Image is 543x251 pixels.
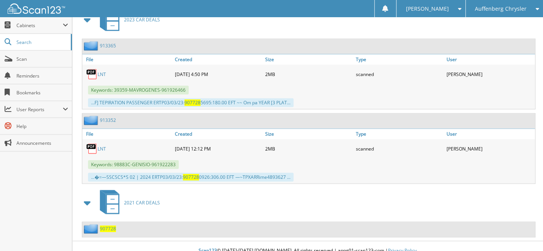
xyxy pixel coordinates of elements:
span: Scan [16,56,68,62]
img: folder2.png [84,224,100,233]
a: Size [263,129,354,139]
img: scan123-logo-white.svg [8,3,65,14]
span: User Reports [16,106,63,113]
div: [PERSON_NAME] [444,66,535,82]
a: Type [354,54,445,65]
a: Created [173,54,264,65]
a: 913352 [100,117,116,123]
span: 907728 [184,99,201,106]
img: folder2.png [84,115,100,125]
a: 2021 CAR DEALS [95,188,160,218]
img: PDF.png [86,68,98,80]
a: File [82,54,173,65]
div: [DATE] 4:50 PM [173,66,264,82]
a: Size [263,54,354,65]
a: 2023 CAR DEALS [95,5,160,35]
a: LNT [98,71,106,78]
span: Search [16,39,67,45]
span: 2021 CAR DEALS [124,199,160,206]
a: User [444,129,535,139]
span: [PERSON_NAME] [406,6,448,11]
a: Type [354,129,445,139]
a: File [82,129,173,139]
span: 2023 CAR DEALS [124,16,160,23]
img: folder2.png [84,41,100,50]
span: Bookmarks [16,89,68,96]
img: PDF.png [86,143,98,154]
span: Auffenberg Chrysler [475,6,527,11]
span: Keywords: 39359-MAVROGENES-961926466 [88,86,189,94]
div: [DATE] 12:12 PM [173,141,264,156]
div: 2MB [263,141,354,156]
span: Announcements [16,140,68,146]
a: User [444,54,535,65]
span: Help [16,123,68,130]
span: 907728 [183,174,199,180]
a: Created [173,129,264,139]
span: Reminders [16,73,68,79]
div: [PERSON_NAME] [444,141,535,156]
div: 2MB [263,66,354,82]
div: ...F] TEPIRATION PASSENGER ERTP03/03/23: 5695:180.00 EFT ~~ Om pa YEAR [3 PLAT... [88,98,294,107]
div: scanned [354,141,445,156]
span: Keywords: 98883C-GENISIO-961922283 [88,160,179,169]
a: 907728 [100,225,116,232]
span: Cabinets [16,22,63,29]
div: scanned [354,66,445,82]
a: 913365 [100,42,116,49]
div: ...�=—SSCSCS*S 02 | 2024 ERTP03/03/23: 0926:306.00 EFT —~TPXARRime4893627 ... [88,173,294,181]
iframe: Chat Widget [505,214,543,251]
a: LNT [98,146,106,152]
